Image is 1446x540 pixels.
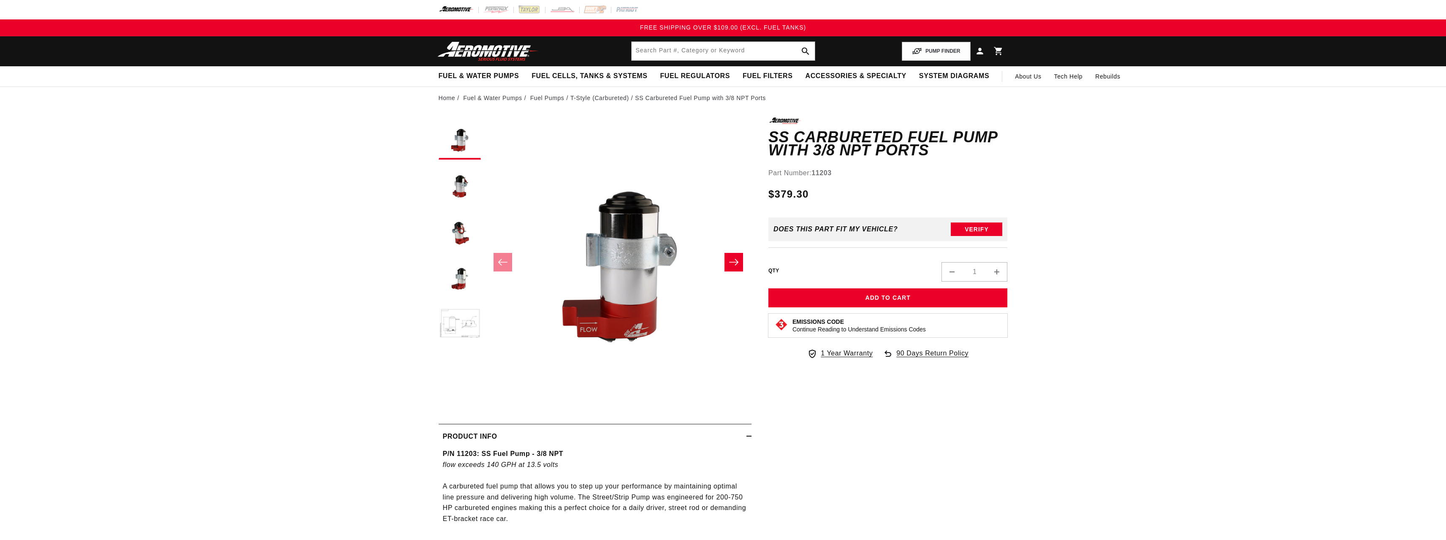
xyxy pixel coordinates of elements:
[439,72,519,81] span: Fuel & Water Pumps
[951,223,1002,236] button: Verify
[792,326,926,333] p: Continue Reading to Understand Emissions Codes
[807,348,873,359] a: 1 Year Warranty
[439,117,751,407] media-gallery: Gallery Viewer
[530,93,564,103] a: Fuel Pumps
[792,318,926,333] button: Emissions CodeContinue Reading to Understand Emissions Codes
[532,72,647,81] span: Fuel Cells, Tanks & Systems
[435,41,541,61] img: Aeromotive
[1089,66,1126,87] summary: Rebuilds
[660,72,730,81] span: Fuel Regulators
[654,66,736,86] summary: Fuel Regulators
[896,348,969,367] span: 90 Days Return Policy
[768,267,779,274] label: QTY
[919,72,989,81] span: System Diagrams
[525,66,654,86] summary: Fuel Cells, Tanks & Systems
[724,253,743,271] button: Slide right
[1095,72,1120,81] span: Rebuilds
[792,318,844,325] strong: Emissions Code
[736,66,799,86] summary: Fuel Filters
[902,42,970,61] button: PUMP FINDER
[432,66,526,86] summary: Fuel & Water Pumps
[1015,73,1041,80] span: About Us
[439,303,481,345] button: Load image 5 in gallery view
[743,72,793,81] span: Fuel Filters
[768,288,1008,307] button: Add to Cart
[1009,66,1047,87] a: About Us
[635,93,766,103] li: SS Carbureted Fuel Pump with 3/8 NPT Ports
[913,66,996,86] summary: System Diagrams
[439,257,481,299] button: Load image 4 in gallery view
[439,93,1008,103] nav: breadcrumbs
[439,164,481,206] button: Load image 2 in gallery view
[439,93,456,103] a: Home
[821,348,873,359] span: 1 Year Warranty
[768,187,809,202] span: $379.30
[640,24,806,31] span: FREE SHIPPING OVER $109.00 (EXCL. FUEL TANKS)
[463,93,522,103] a: Fuel & Water Pumps
[443,431,497,442] h2: Product Info
[773,225,898,233] div: Does This part fit My vehicle?
[799,66,913,86] summary: Accessories & Specialty
[439,210,481,252] button: Load image 3 in gallery view
[775,318,788,331] img: Emissions code
[796,42,815,60] button: search button
[883,348,969,367] a: 90 Days Return Policy
[570,93,635,103] li: T-Style (Carbureted)
[632,42,815,60] input: Search by Part Number, Category or Keyword
[1048,66,1089,87] summary: Tech Help
[443,461,559,468] i: flow exceeds 140 GPH at 13.5 volts
[494,253,512,271] button: Slide left
[1054,72,1083,81] span: Tech Help
[806,72,906,81] span: Accessories & Specialty
[439,424,751,449] summary: Product Info
[443,450,564,457] strong: P/N 11203: SS Fuel Pump - 3/8 NPT
[439,117,481,160] button: Load image 1 in gallery view
[768,130,1008,157] h1: SS Carbureted Fuel Pump with 3/8 NPT Ports
[768,168,1008,179] div: Part Number:
[811,169,832,176] strong: 11203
